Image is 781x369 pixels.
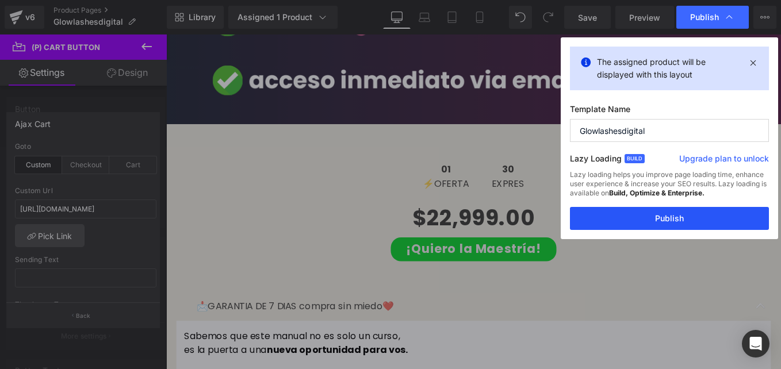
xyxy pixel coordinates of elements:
[609,189,705,197] strong: Build, Optimize & Enterprise.
[690,12,719,22] span: Publish
[570,207,769,230] button: Publish
[597,56,742,81] p: The assigned product will be displayed with this layout
[625,154,645,163] span: Build
[570,170,769,207] div: Lazy loading helps you improve page loading time, enhance user experience & increase your SEO res...
[742,330,769,358] div: Open Intercom Messenger
[570,151,622,170] label: Lazy Loading
[570,104,769,119] label: Template Name
[679,153,769,169] a: Upgrade plan to unlock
